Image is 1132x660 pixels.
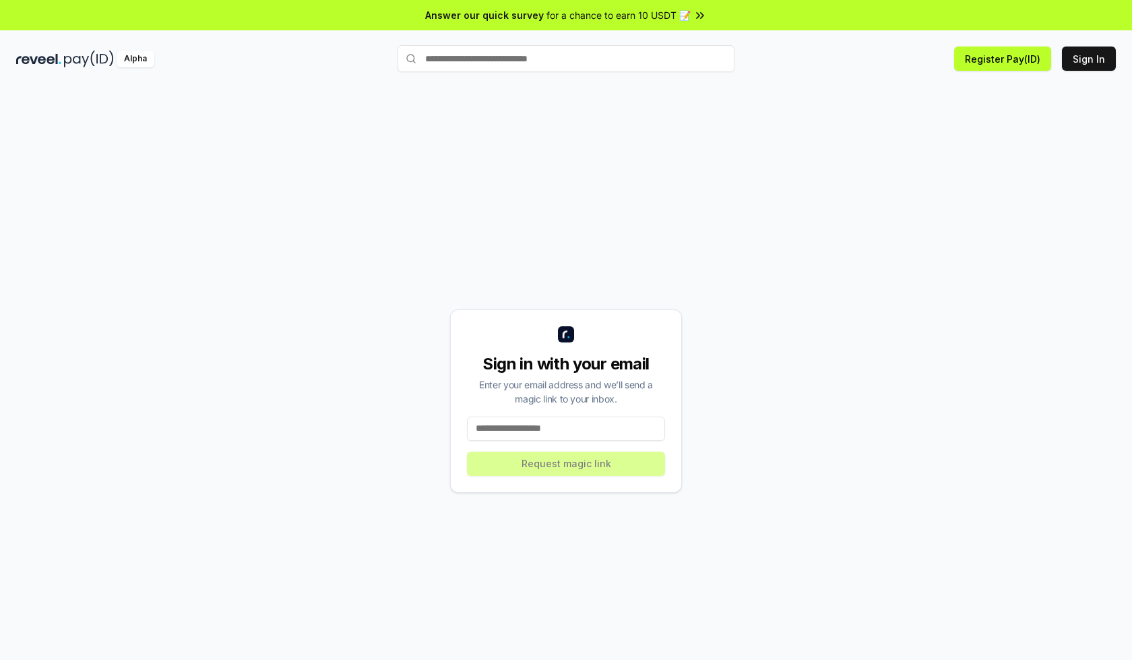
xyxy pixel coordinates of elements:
button: Register Pay(ID) [954,47,1051,71]
div: Sign in with your email [467,353,665,375]
img: pay_id [64,51,114,67]
span: Answer our quick survey [425,8,544,22]
span: for a chance to earn 10 USDT 📝 [546,8,691,22]
img: reveel_dark [16,51,61,67]
button: Sign In [1062,47,1116,71]
div: Enter your email address and we’ll send a magic link to your inbox. [467,378,665,406]
img: logo_small [558,326,574,342]
div: Alpha [117,51,154,67]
